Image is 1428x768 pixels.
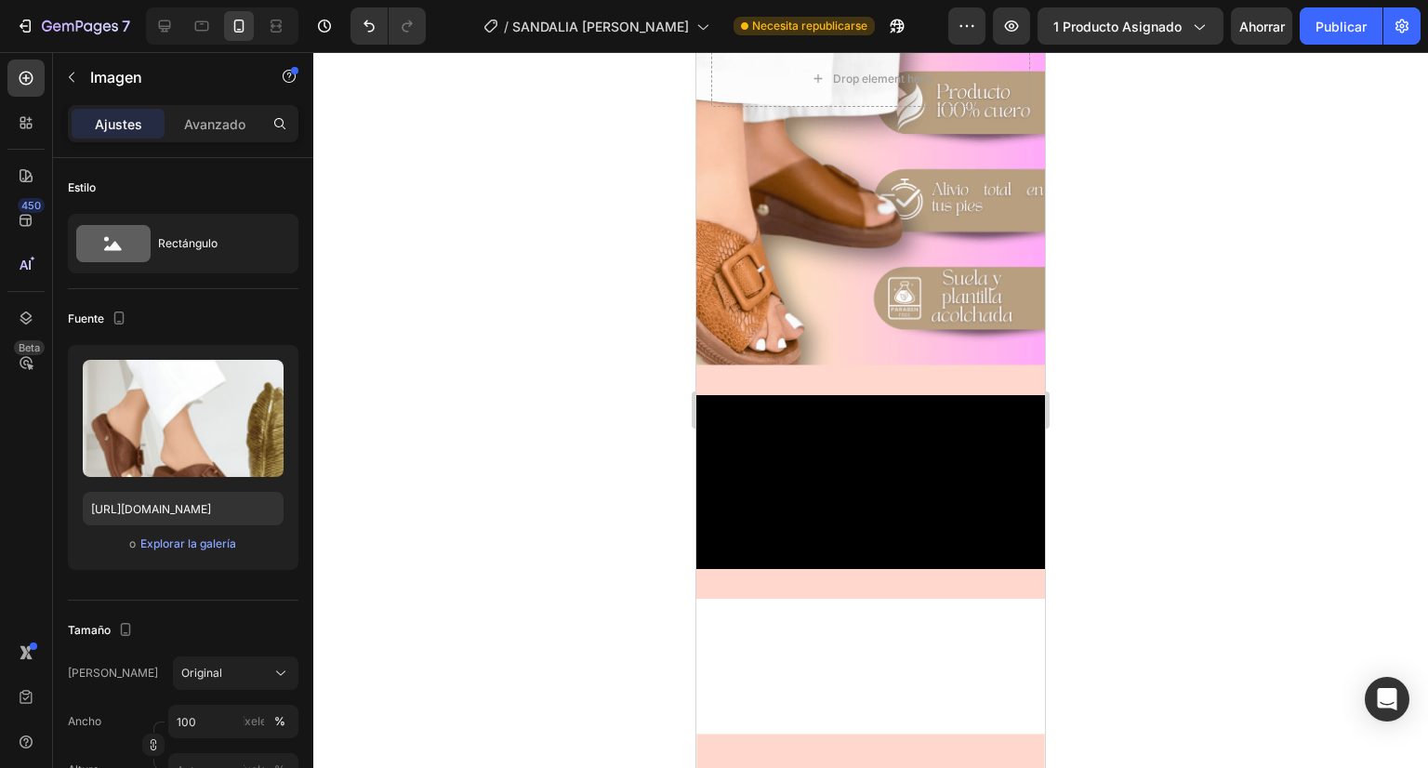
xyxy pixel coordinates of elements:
font: Imagen [90,68,142,86]
button: Explorar la galería [139,535,237,553]
font: 7 [122,17,130,35]
font: / [504,19,509,34]
button: % [243,710,265,733]
font: Ancho [68,714,101,728]
font: 1 producto asignado [1053,19,1182,34]
font: Fuente [68,311,104,325]
font: o [129,536,136,550]
font: [PERSON_NAME] [68,666,158,680]
font: % [274,714,285,728]
button: Original [173,656,298,690]
font: Publicar [1316,19,1367,34]
font: píxeles [235,714,272,728]
font: Rectángulo [158,236,218,250]
div: Deshacer/Rehacer [350,7,426,45]
font: Ajustes [95,116,142,132]
input: píxeles% [168,705,298,738]
font: Estilo [68,180,96,194]
font: Necesita republicarse [752,19,867,33]
button: 1 producto asignado [1038,7,1223,45]
font: Tamaño [68,623,111,637]
font: Original [181,666,222,680]
button: 7 [7,7,139,45]
img: imagen de vista previa [83,360,284,477]
font: SANDALIA [PERSON_NAME] [512,19,689,34]
font: 450 [21,199,41,212]
font: Ahorrar [1239,19,1285,34]
input: https://ejemplo.com/imagen.jpg [83,492,284,525]
iframe: Área de diseño [696,52,1045,768]
button: píxeles [269,710,291,733]
p: Imagen [90,66,248,88]
div: Abrir Intercom Messenger [1365,677,1409,722]
font: Explorar la galería [140,536,236,550]
font: Beta [19,341,40,354]
button: Ahorrar [1231,7,1292,45]
font: Avanzado [184,116,245,132]
button: Publicar [1300,7,1382,45]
